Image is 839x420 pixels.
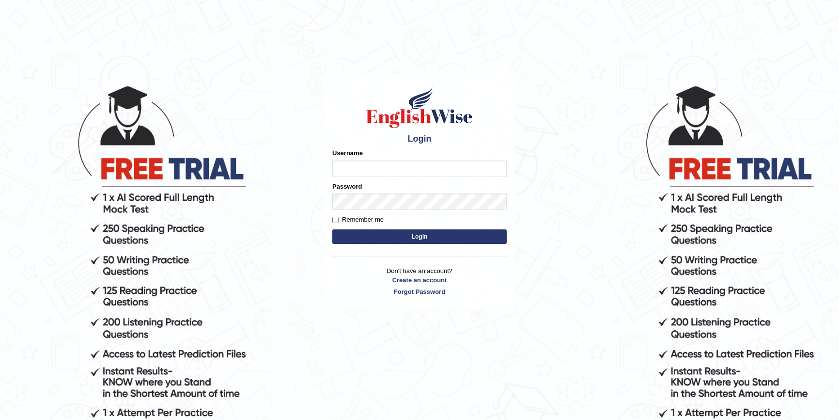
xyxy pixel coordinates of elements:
label: Password [332,182,362,191]
h4: Login [332,134,507,144]
input: Remember me [332,217,339,223]
label: Username [332,148,363,158]
button: Login [332,229,507,244]
label: Remember me [332,215,384,225]
p: Don't have an account? [332,266,507,296]
img: Logo of English Wise sign in for intelligent practice with AI [364,86,475,129]
a: Create an account [332,275,507,285]
a: Forgot Password [332,287,507,296]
